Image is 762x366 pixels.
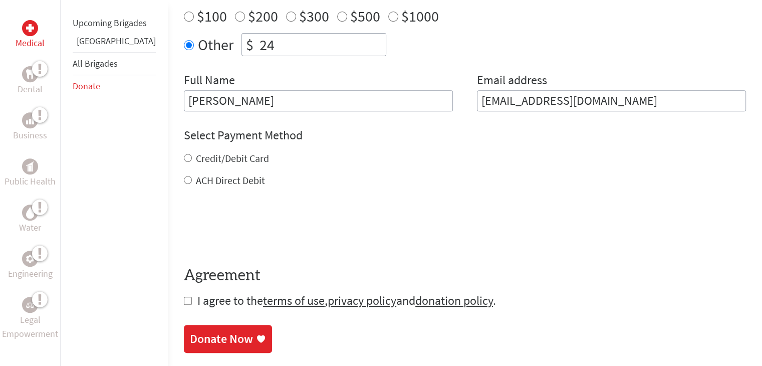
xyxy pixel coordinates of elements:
[190,331,253,347] div: Donate Now
[13,112,47,142] a: BusinessBusiness
[242,34,258,56] div: $
[22,251,38,267] div: Engineering
[73,17,147,29] a: Upcoming Brigades
[22,205,38,221] div: Water
[73,12,156,34] li: Upcoming Brigades
[73,80,100,92] a: Donate
[19,205,41,235] a: WaterWater
[16,20,45,50] a: MedicalMedical
[73,58,118,69] a: All Brigades
[184,72,235,90] label: Full Name
[184,267,746,285] h4: Agreement
[184,208,336,247] iframe: reCAPTCHA
[184,325,272,353] a: Donate Now
[196,174,265,187] label: ACH Direct Debit
[26,161,34,171] img: Public Health
[22,297,38,313] div: Legal Empowerment
[350,7,380,26] label: $500
[26,255,34,263] img: Engineering
[2,297,58,341] a: Legal EmpowermentLegal Empowerment
[299,7,329,26] label: $300
[8,267,53,281] p: Engineering
[73,34,156,52] li: Guatemala
[22,158,38,174] div: Public Health
[198,33,233,56] label: Other
[77,35,156,47] a: [GEOGRAPHIC_DATA]
[5,158,56,189] a: Public HealthPublic Health
[5,174,56,189] p: Public Health
[26,116,34,124] img: Business
[13,128,47,142] p: Business
[184,90,453,111] input: Enter Full Name
[263,293,325,308] a: terms of use
[197,293,496,308] span: I agree to the , and .
[18,82,43,96] p: Dental
[73,75,156,97] li: Donate
[196,152,269,164] label: Credit/Debit Card
[401,7,439,26] label: $1000
[26,302,34,308] img: Legal Empowerment
[26,24,34,32] img: Medical
[2,313,58,341] p: Legal Empowerment
[22,112,38,128] div: Business
[8,251,53,281] a: EngineeringEngineering
[26,69,34,79] img: Dental
[26,207,34,218] img: Water
[477,90,746,111] input: Your Email
[477,72,547,90] label: Email address
[184,127,746,143] h4: Select Payment Method
[248,7,278,26] label: $200
[415,293,493,308] a: donation policy
[16,36,45,50] p: Medical
[22,66,38,82] div: Dental
[197,7,227,26] label: $100
[73,52,156,75] li: All Brigades
[258,34,386,56] input: Enter Amount
[328,293,396,308] a: privacy policy
[22,20,38,36] div: Medical
[18,66,43,96] a: DentalDental
[19,221,41,235] p: Water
